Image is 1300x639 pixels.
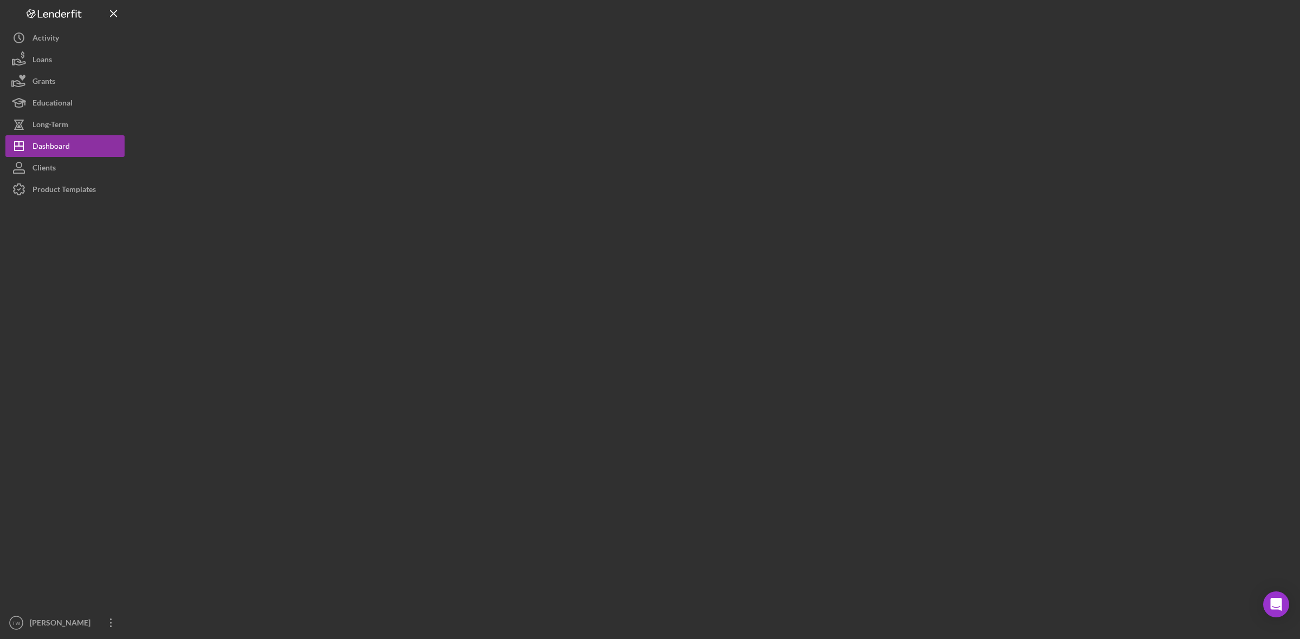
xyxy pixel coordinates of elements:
div: Loans [32,49,52,73]
div: Grants [32,70,55,95]
div: Open Intercom Messenger [1263,591,1289,617]
div: Dashboard [32,135,70,160]
button: Educational [5,92,125,114]
div: Educational [32,92,73,116]
div: Activity [32,27,59,51]
button: Activity [5,27,125,49]
button: Grants [5,70,125,92]
button: Clients [5,157,125,179]
button: Loans [5,49,125,70]
button: Long-Term [5,114,125,135]
button: Product Templates [5,179,125,200]
button: TW[PERSON_NAME] [5,612,125,634]
div: [PERSON_NAME] [27,612,97,636]
div: Long-Term [32,114,68,138]
button: Dashboard [5,135,125,157]
div: Clients [32,157,56,181]
div: Product Templates [32,179,96,203]
text: TW [12,620,21,626]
